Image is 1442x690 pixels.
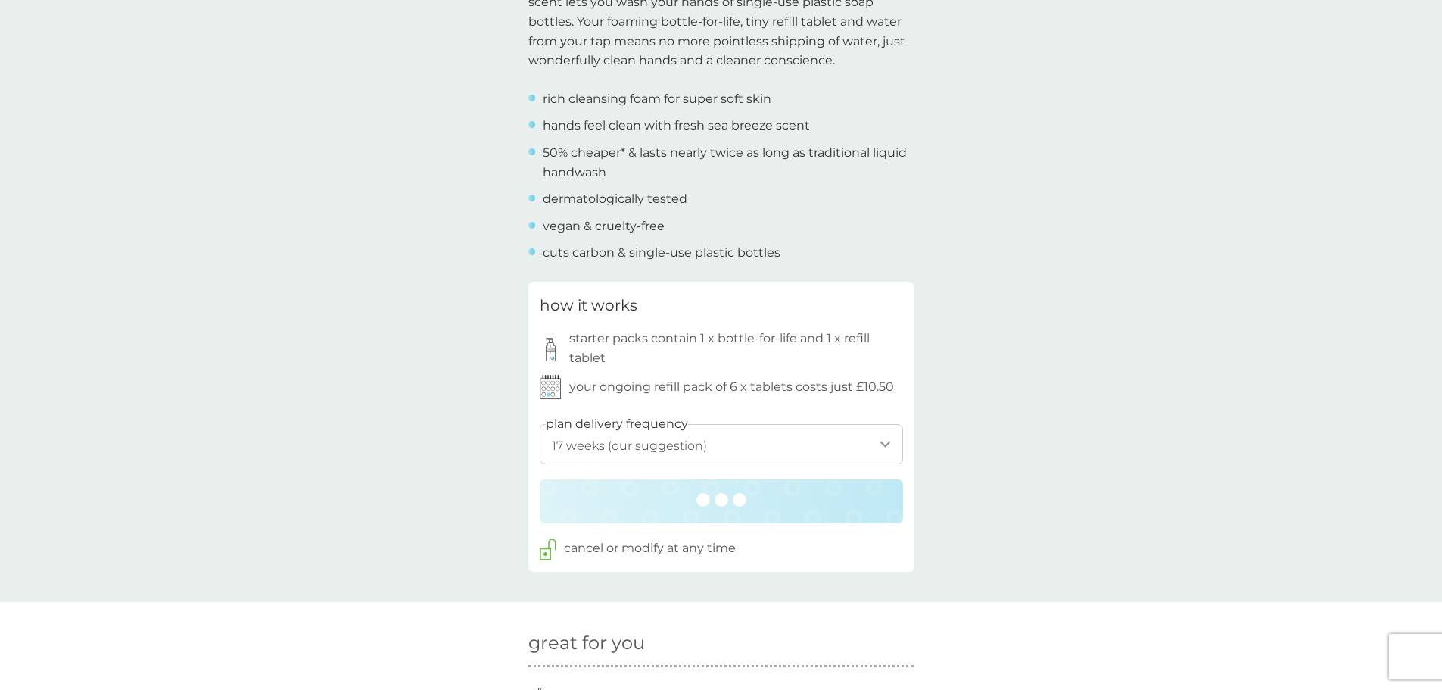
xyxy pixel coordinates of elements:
h3: how it works [540,293,637,317]
h2: great for you [528,632,914,654]
p: your ongoing refill pack of 6 x tablets costs just £10.50 [569,377,894,397]
p: dermatologically tested [543,189,687,209]
label: plan delivery frequency [546,414,688,434]
p: vegan & cruelty-free [543,217,665,236]
p: cancel or modify at any time [564,539,736,558]
p: hands feel clean with fresh sea breeze scent [543,116,810,136]
p: 50% cheaper* & lasts nearly twice as long as traditional liquid handwash [543,143,914,182]
p: rich cleansing foam for super soft skin [543,89,771,109]
p: starter packs contain 1 x bottle-for-life and 1 x refill tablet [569,329,903,367]
p: cuts carbon & single-use plastic bottles [543,243,780,263]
